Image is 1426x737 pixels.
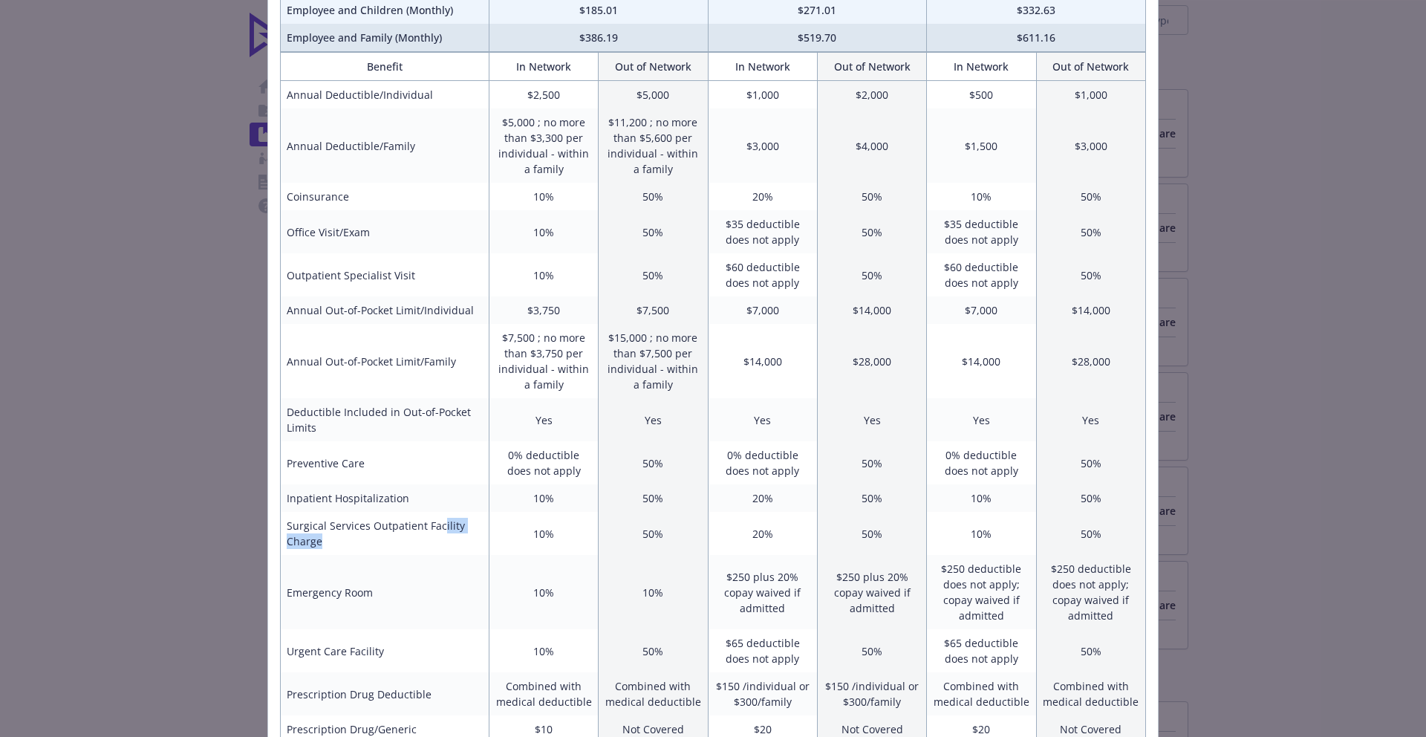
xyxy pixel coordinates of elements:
[1036,81,1145,109] td: $1,000
[1036,484,1145,512] td: 50%
[281,253,489,296] td: Outpatient Specialist Visit
[1036,441,1145,484] td: 50%
[599,296,708,324] td: $7,500
[281,441,489,484] td: Preventive Care
[489,484,598,512] td: 10%
[708,484,817,512] td: 20%
[599,629,708,672] td: 50%
[281,183,489,210] td: Coinsurance
[927,53,1036,81] th: In Network
[489,53,598,81] th: In Network
[927,555,1036,629] td: $250 deductible does not apply; copay waived if admitted
[599,441,708,484] td: 50%
[489,555,598,629] td: 10%
[817,296,926,324] td: $14,000
[927,441,1036,484] td: 0% deductible does not apply
[599,253,708,296] td: 50%
[489,24,708,52] td: $386.19
[708,24,927,52] td: $519.70
[708,398,817,441] td: Yes
[927,672,1036,715] td: Combined with medical deductible
[927,484,1036,512] td: 10%
[281,512,489,555] td: Surgical Services Outpatient Facility Charge
[708,672,817,715] td: $150 /individual or $300/family
[708,108,817,183] td: $3,000
[1036,183,1145,210] td: 50%
[1036,53,1145,81] th: Out of Network
[1036,672,1145,715] td: Combined with medical deductible
[927,324,1036,398] td: $14,000
[281,398,489,441] td: Deductible Included in Out-of-Pocket Limits
[708,512,817,555] td: 20%
[817,324,926,398] td: $28,000
[599,555,708,629] td: 10%
[281,555,489,629] td: Emergency Room
[281,210,489,253] td: Office Visit/Exam
[489,183,598,210] td: 10%
[1036,555,1145,629] td: $250 deductible does not apply; copay waived if admitted
[281,81,489,109] td: Annual Deductible/Individual
[281,672,489,715] td: Prescription Drug Deductible
[281,484,489,512] td: Inpatient Hospitalization
[927,24,1146,52] td: $611.16
[708,210,817,253] td: $35 deductible does not apply
[927,512,1036,555] td: 10%
[1036,296,1145,324] td: $14,000
[489,296,598,324] td: $3,750
[817,108,926,183] td: $4,000
[599,672,708,715] td: Combined with medical deductible
[708,296,817,324] td: $7,000
[817,441,926,484] td: 50%
[927,210,1036,253] td: $35 deductible does not apply
[817,81,926,109] td: $2,000
[708,53,817,81] th: In Network
[1036,512,1145,555] td: 50%
[927,108,1036,183] td: $1,500
[1036,253,1145,296] td: 50%
[708,629,817,672] td: $65 deductible does not apply
[489,512,598,555] td: 10%
[281,629,489,672] td: Urgent Care Facility
[817,183,926,210] td: 50%
[927,629,1036,672] td: $65 deductible does not apply
[489,441,598,484] td: 0% deductible does not apply
[708,441,817,484] td: 0% deductible does not apply
[817,398,926,441] td: Yes
[599,53,708,81] th: Out of Network
[599,210,708,253] td: 50%
[817,629,926,672] td: 50%
[489,81,598,109] td: $2,500
[1036,108,1145,183] td: $3,000
[599,324,708,398] td: $15,000 ; no more than $7,500 per individual - within a family
[708,253,817,296] td: $60 deductible does not apply
[1036,324,1145,398] td: $28,000
[927,253,1036,296] td: $60 deductible does not apply
[281,324,489,398] td: Annual Out-of-Pocket Limit/Family
[489,324,598,398] td: $7,500 ; no more than $3,750 per individual - within a family
[817,672,926,715] td: $150 /individual or $300/family
[489,629,598,672] td: 10%
[1036,629,1145,672] td: 50%
[817,555,926,629] td: $250 plus 20% copay waived if admitted
[489,253,598,296] td: 10%
[281,296,489,324] td: Annual Out-of-Pocket Limit/Individual
[927,296,1036,324] td: $7,000
[927,81,1036,109] td: $500
[281,53,489,81] th: Benefit
[1036,210,1145,253] td: 50%
[281,24,489,52] td: Employee and Family (Monthly)
[708,555,817,629] td: $250 plus 20% copay waived if admitted
[817,484,926,512] td: 50%
[599,512,708,555] td: 50%
[817,210,926,253] td: 50%
[599,81,708,109] td: $5,000
[927,183,1036,210] td: 10%
[599,484,708,512] td: 50%
[817,512,926,555] td: 50%
[927,398,1036,441] td: Yes
[489,210,598,253] td: 10%
[489,672,598,715] td: Combined with medical deductible
[281,108,489,183] td: Annual Deductible/Family
[599,183,708,210] td: 50%
[708,183,817,210] td: 20%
